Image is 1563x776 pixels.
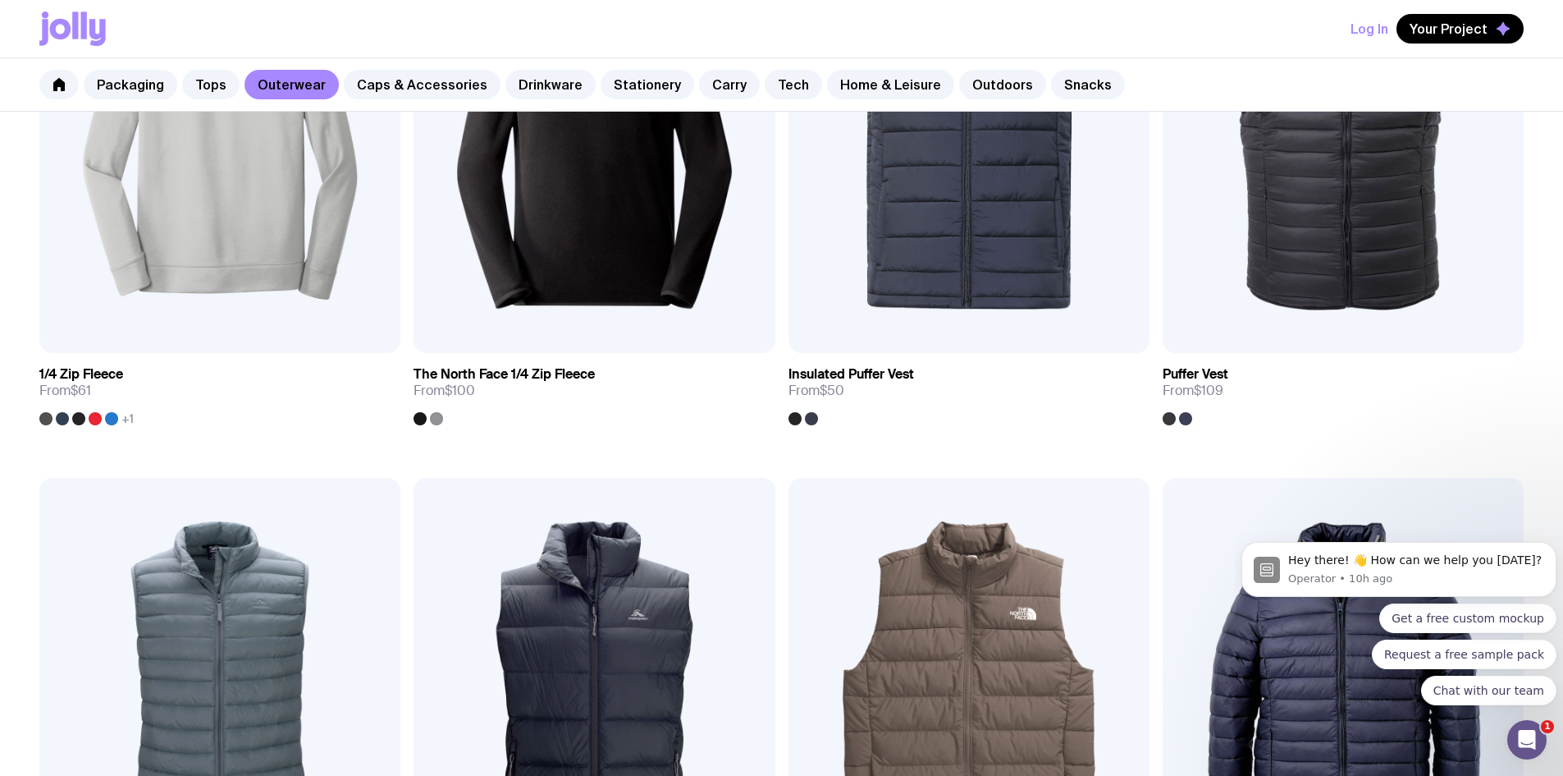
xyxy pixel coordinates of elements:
a: Home & Leisure [827,70,954,99]
span: $109 [1194,382,1223,399]
h3: Puffer Vest [1163,366,1228,383]
a: 1/4 Zip FleeceFrom$61+1 [39,353,400,425]
a: Puffer VestFrom$109 [1163,353,1524,425]
span: From [39,383,91,399]
a: The North Face 1/4 Zip FleeceFrom$100 [414,353,775,425]
a: Outdoors [959,70,1046,99]
a: Carry [699,70,760,99]
iframe: Intercom notifications message [1235,488,1563,732]
a: Tops [182,70,240,99]
button: Your Project [1396,14,1524,44]
a: Drinkware [505,70,596,99]
a: Insulated Puffer VestFrom$50 [788,353,1149,425]
h3: The North Face 1/4 Zip Fleece [414,366,595,383]
span: 1 [1541,720,1554,733]
span: +1 [121,412,134,425]
span: $50 [820,382,844,399]
a: Outerwear [245,70,339,99]
iframe: Intercom live chat [1507,720,1547,760]
a: Packaging [84,70,177,99]
a: Caps & Accessories [344,70,500,99]
a: Snacks [1051,70,1125,99]
h3: Insulated Puffer Vest [788,366,914,383]
a: Tech [765,70,822,99]
a: Stationery [601,70,694,99]
button: Log In [1350,14,1388,44]
span: Your Project [1410,21,1488,37]
span: $61 [71,382,91,399]
span: $100 [445,382,475,399]
h3: 1/4 Zip Fleece [39,366,123,383]
span: From [414,383,475,399]
span: From [1163,383,1223,399]
span: From [788,383,844,399]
